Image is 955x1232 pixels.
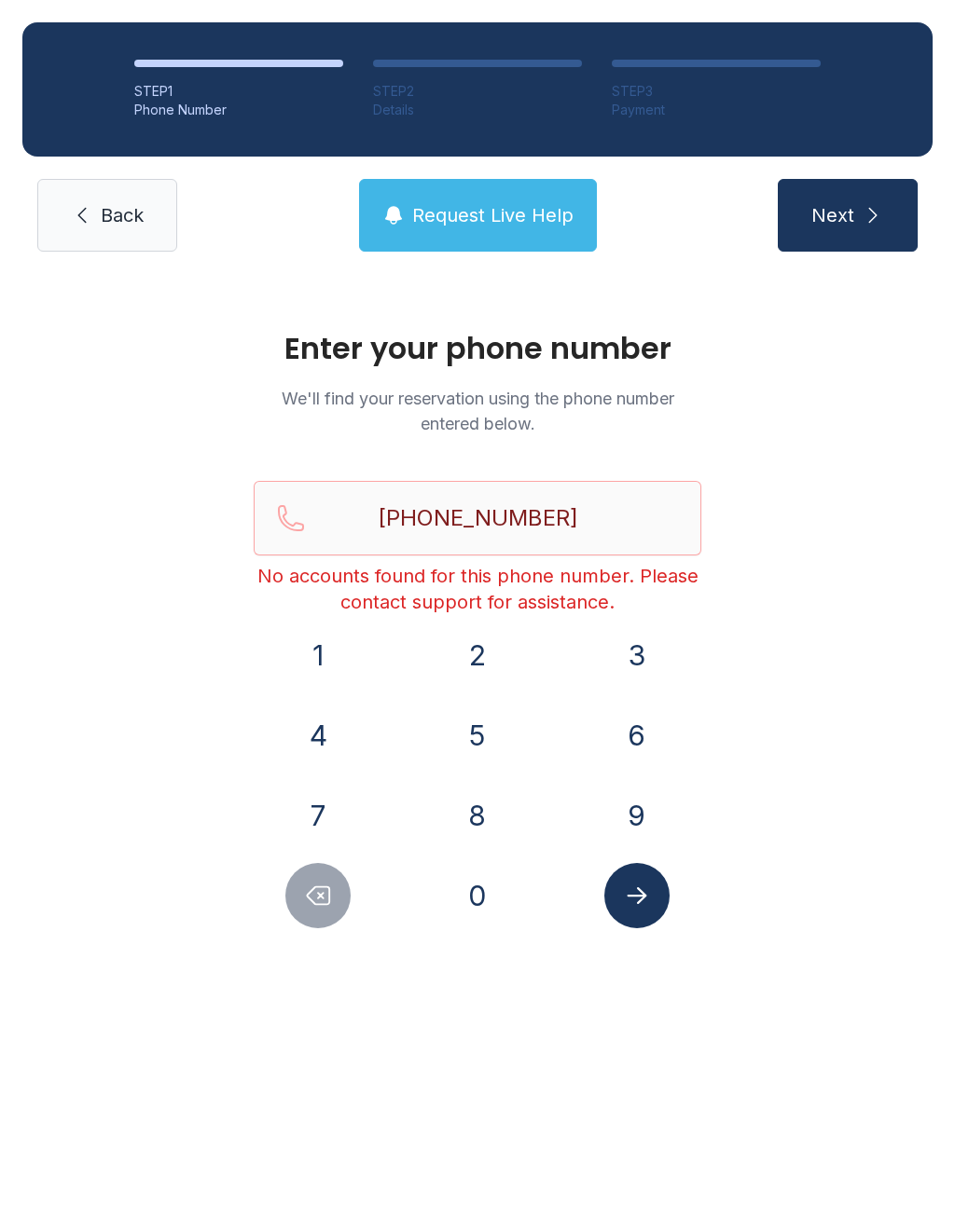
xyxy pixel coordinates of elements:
[285,703,351,768] button: 4
[811,202,854,228] span: Next
[373,82,582,101] div: STEP 2
[612,101,821,119] div: Payment
[254,481,701,555] input: Reservation phone number
[101,202,144,228] span: Back
[445,703,510,768] button: 5
[604,783,670,848] button: 9
[134,101,343,119] div: Phone Number
[604,703,670,768] button: 6
[445,623,510,688] button: 2
[254,334,701,363] h1: Enter your phone number
[285,783,351,848] button: 7
[445,863,510,928] button: 0
[254,563,701,615] div: No accounts found for this phone number. Please contact support for assistance.
[254,386,701,436] p: We'll find your reservation using the phone number entered below.
[285,863,351,928] button: Delete number
[604,623,670,688] button: 3
[134,82,343,101] div: STEP 1
[612,82,821,101] div: STEP 3
[604,863,670,928] button: Submit lookup form
[412,202,574,228] span: Request Live Help
[373,101,582,119] div: Details
[285,623,351,688] button: 1
[445,783,510,848] button: 8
